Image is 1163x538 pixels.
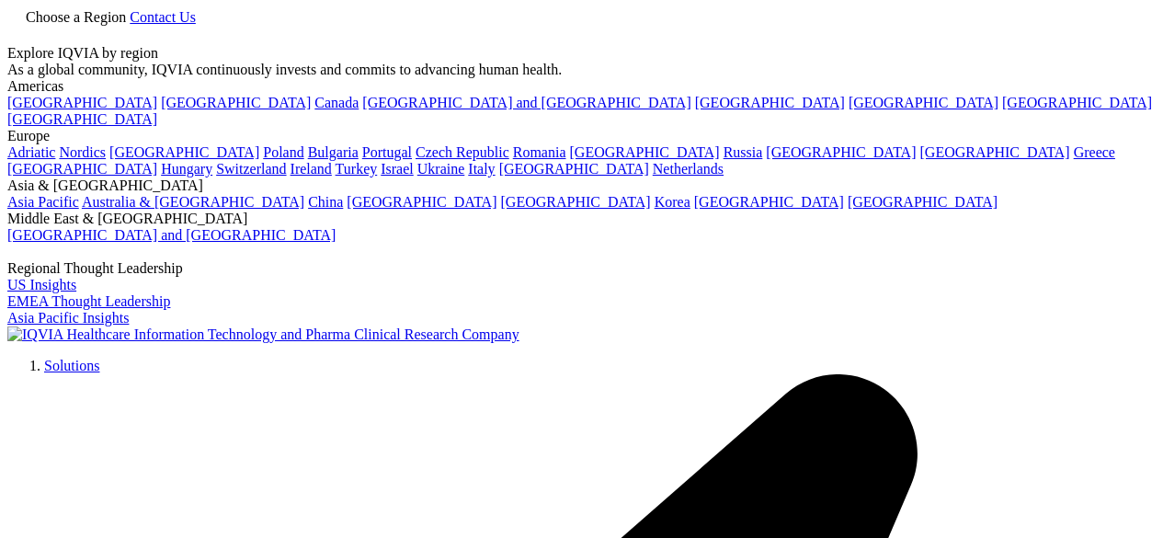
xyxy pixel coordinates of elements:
[161,95,311,110] a: [GEOGRAPHIC_DATA]
[724,144,763,160] a: Russia
[7,144,55,160] a: Adriatic
[7,45,1156,62] div: Explore IQVIA by region
[362,95,690,110] a: [GEOGRAPHIC_DATA] and [GEOGRAPHIC_DATA]
[7,177,1156,194] div: Asia & [GEOGRAPHIC_DATA]
[7,111,157,127] a: [GEOGRAPHIC_DATA]
[216,161,286,177] a: Switzerland
[7,161,157,177] a: [GEOGRAPHIC_DATA]
[308,144,359,160] a: Bulgaria
[848,194,998,210] a: [GEOGRAPHIC_DATA]
[7,310,129,326] a: Asia Pacific Insights
[7,260,1156,277] div: Regional Thought Leadership
[362,144,412,160] a: Portugal
[655,194,690,210] a: Korea
[653,161,724,177] a: Netherlands
[347,194,496,210] a: [GEOGRAPHIC_DATA]
[381,161,414,177] a: Israel
[1074,144,1115,160] a: Greece
[501,194,651,210] a: [GEOGRAPHIC_DATA]
[161,161,212,177] a: Hungary
[766,144,916,160] a: [GEOGRAPHIC_DATA]
[7,277,76,292] a: US Insights
[130,9,196,25] a: Contact Us
[291,161,332,177] a: Ireland
[7,326,519,343] img: IQVIA Healthcare Information Technology and Pharma Clinical Research Company
[7,227,336,243] a: [GEOGRAPHIC_DATA] and [GEOGRAPHIC_DATA]
[44,358,99,373] a: Solutions
[7,62,1156,78] div: As a global community, IQVIA continuously invests and commits to advancing human health.
[417,161,465,177] a: Ukraine
[336,161,378,177] a: Turkey
[314,95,359,110] a: Canada
[513,144,566,160] a: Romania
[308,194,343,210] a: China
[263,144,303,160] a: Poland
[7,95,157,110] a: [GEOGRAPHIC_DATA]
[7,194,79,210] a: Asia Pacific
[1002,95,1152,110] a: [GEOGRAPHIC_DATA]
[59,144,106,160] a: Nordics
[7,211,1156,227] div: Middle East & [GEOGRAPHIC_DATA]
[468,161,495,177] a: Italy
[7,128,1156,144] div: Europe
[499,161,649,177] a: [GEOGRAPHIC_DATA]
[920,144,1070,160] a: [GEOGRAPHIC_DATA]
[7,293,170,309] a: EMEA Thought Leadership
[849,95,998,110] a: [GEOGRAPHIC_DATA]
[694,194,844,210] a: [GEOGRAPHIC_DATA]
[7,78,1156,95] div: Americas
[109,144,259,160] a: [GEOGRAPHIC_DATA]
[570,144,720,160] a: [GEOGRAPHIC_DATA]
[26,9,126,25] span: Choose a Region
[82,194,304,210] a: Australia & [GEOGRAPHIC_DATA]
[695,95,845,110] a: [GEOGRAPHIC_DATA]
[416,144,509,160] a: Czech Republic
